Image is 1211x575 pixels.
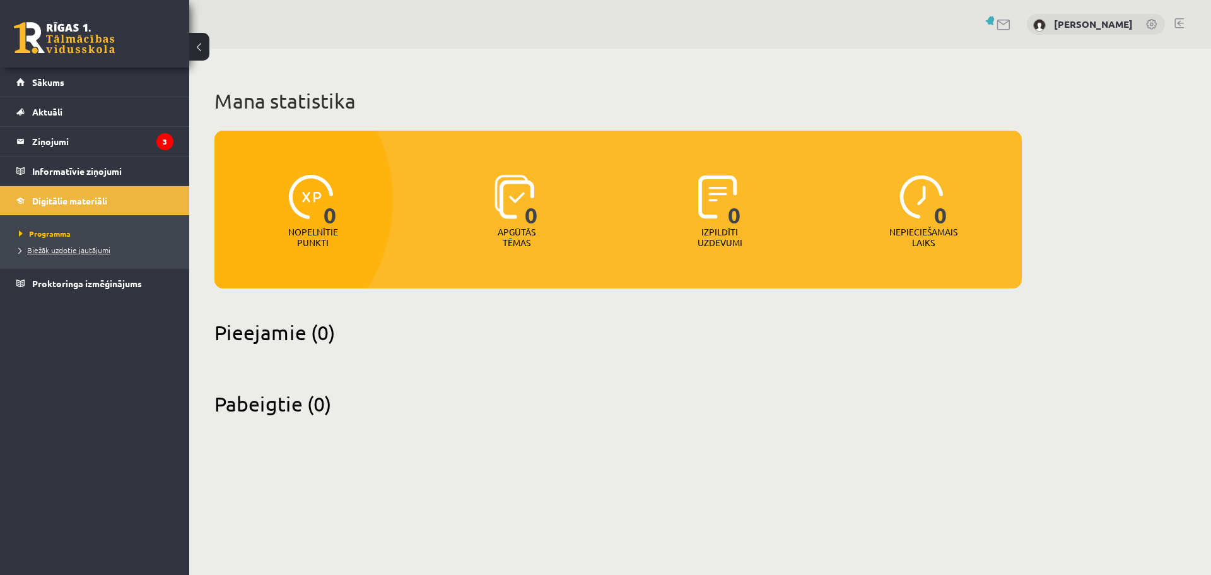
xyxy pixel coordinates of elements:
[889,227,957,248] p: Nepieciešamais laiks
[16,127,173,156] a: Ziņojumi3
[289,175,333,219] img: icon-xp-0682a9bc20223a9ccc6f5883a126b849a74cddfe5390d2b41b4391c66f2066e7.svg
[32,127,173,156] legend: Ziņojumi
[728,175,741,227] span: 0
[32,195,107,206] span: Digitālie materiāli
[16,269,173,298] a: Proktoringa izmēģinājums
[19,228,71,239] span: Programma
[32,157,173,186] legend: Informatīvie ziņojumi
[16,97,173,126] a: Aktuāli
[214,88,1022,114] h1: Mana statistika
[899,175,944,219] img: icon-clock-7be60019b62300814b6bd22b8e044499b485619524d84068768e800edab66f18.svg
[19,245,110,255] span: Biežāk uzdotie jautājumi
[1054,18,1133,30] a: [PERSON_NAME]
[1033,19,1046,32] img: Artūrs Āboliņš
[214,391,1022,416] h2: Pabeigtie (0)
[695,227,744,248] p: Izpildīti uzdevumi
[19,244,177,256] a: Biežāk uzdotie jautājumi
[698,175,737,219] img: icon-completed-tasks-ad58ae20a441b2904462921112bc710f1caf180af7a3daa7317a5a94f2d26646.svg
[324,175,337,227] span: 0
[19,228,177,239] a: Programma
[14,22,115,54] a: Rīgas 1. Tālmācības vidusskola
[16,68,173,97] a: Sākums
[214,320,1022,345] h2: Pieejamie (0)
[494,175,534,219] img: icon-learned-topics-4a711ccc23c960034f471b6e78daf4a3bad4a20eaf4de84257b87e66633f6470.svg
[156,133,173,150] i: 3
[32,106,62,117] span: Aktuāli
[16,186,173,215] a: Digitālie materiāli
[288,227,338,248] p: Nopelnītie punkti
[492,227,541,248] p: Apgūtās tēmas
[16,157,173,186] a: Informatīvie ziņojumi
[525,175,538,227] span: 0
[32,76,64,88] span: Sākums
[32,278,142,289] span: Proktoringa izmēģinājums
[934,175,947,227] span: 0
